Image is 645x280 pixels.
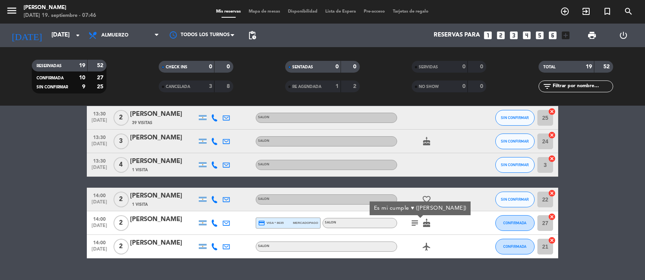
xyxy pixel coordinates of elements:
[90,141,109,150] span: [DATE]
[587,31,597,40] span: print
[360,9,389,14] span: Pre-acceso
[258,163,269,166] span: SALON
[462,64,465,70] strong: 0
[247,31,257,40] span: pending_actions
[97,63,105,68] strong: 52
[209,84,212,89] strong: 3
[483,30,493,40] i: looks_one
[24,4,96,12] div: [PERSON_NAME]
[130,238,197,248] div: [PERSON_NAME]
[132,167,148,173] span: 1 Visita
[335,84,339,89] strong: 1
[292,85,321,89] span: RE AGENDADA
[90,132,109,141] span: 13:30
[561,30,571,40] i: add_box
[132,201,148,208] span: 1 Visita
[79,63,85,68] strong: 19
[209,64,212,70] strong: 0
[130,214,197,225] div: [PERSON_NAME]
[354,64,358,70] strong: 0
[97,84,105,90] strong: 25
[619,31,628,40] i: power_settings_new
[434,32,480,39] span: Reservas para
[480,64,485,70] strong: 0
[37,85,68,89] span: SIN CONFIRMAR
[82,84,85,90] strong: 9
[130,109,197,119] div: [PERSON_NAME]
[90,165,109,174] span: [DATE]
[548,131,556,139] i: cancel
[130,191,197,201] div: [PERSON_NAME]
[542,82,552,91] i: filter_list
[258,220,284,227] span: visa * 8635
[325,221,336,224] span: SALON
[90,238,109,247] span: 14:00
[552,82,613,91] input: Filtrar por nombre...
[462,84,465,89] strong: 0
[501,163,529,167] span: SIN CONFIRMAR
[495,157,535,173] button: SIN CONFIRMAR
[132,120,152,126] span: 39 Visitas
[90,118,109,127] span: [DATE]
[495,215,535,231] button: CONFIRMADA
[422,242,431,251] i: airplanemode_active
[130,133,197,143] div: [PERSON_NAME]
[495,110,535,126] button: SIN CONFIRMAR
[422,137,431,146] i: cake
[90,214,109,223] span: 14:00
[509,30,519,40] i: looks_3
[624,7,633,16] i: search
[258,116,269,119] span: SALON
[501,139,529,143] span: SIN CONFIRMAR
[322,9,360,14] span: Lista de Espera
[495,192,535,207] button: SIN CONFIRMAR
[114,110,129,126] span: 2
[419,85,439,89] span: NO SHOW
[292,65,313,69] span: SENTADAS
[90,223,109,232] span: [DATE]
[496,30,506,40] i: looks_two
[258,198,269,201] span: SALON
[97,75,105,81] strong: 27
[422,218,431,228] i: cake
[114,215,129,231] span: 2
[501,197,529,201] span: SIN CONFIRMAR
[535,30,545,40] i: looks_5
[548,108,556,115] i: cancel
[335,64,339,70] strong: 0
[410,218,420,228] i: subject
[389,9,433,14] span: Tarjetas de regalo
[480,84,485,89] strong: 0
[90,190,109,199] span: 14:00
[374,204,467,212] div: Es mi cumple ♥ ([PERSON_NAME])
[495,239,535,254] button: CONFIRMADA
[90,109,109,118] span: 13:30
[504,221,527,225] span: CONFIRMADA
[548,213,556,221] i: cancel
[166,65,187,69] span: CHECK INS
[419,65,438,69] span: SERVIDAS
[548,236,556,244] i: cancel
[37,76,64,80] span: CONFIRMADA
[114,192,129,207] span: 2
[501,115,529,120] span: SIN CONFIRMAR
[114,157,129,173] span: 4
[354,84,358,89] strong: 2
[422,195,431,204] i: favorite_border
[37,64,62,68] span: RESERVADAS
[258,220,265,227] i: credit_card
[130,156,197,167] div: [PERSON_NAME]
[258,245,269,248] span: SALON
[603,7,612,16] i: turned_in_not
[90,199,109,209] span: [DATE]
[581,7,591,16] i: exit_to_app
[227,84,231,89] strong: 8
[548,189,556,197] i: cancel
[114,239,129,254] span: 2
[548,155,556,163] i: cancel
[495,134,535,149] button: SIN CONFIRMAR
[608,24,639,47] div: LOG OUT
[213,9,245,14] span: Mis reservas
[6,5,18,19] button: menu
[6,27,48,44] i: [DATE]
